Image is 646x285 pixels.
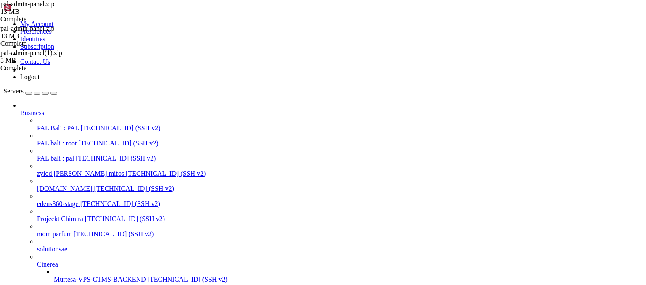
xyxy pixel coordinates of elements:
[0,25,54,32] span: pal-admin-panel.zip
[0,49,62,56] span: pal-admin-panel(1).zip
[0,0,85,16] span: pal-admin-panel.zip
[0,8,85,16] div: 13 MB
[0,0,54,8] span: pal-admin-panel.zip
[0,40,85,47] div: Complete
[0,49,85,64] span: pal-admin-panel(1).zip
[0,57,85,64] div: 5 MB
[0,25,85,40] span: pal-admin-panel.zip
[0,64,85,72] div: Complete
[0,32,85,40] div: 13 MB
[0,16,85,23] div: Complete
